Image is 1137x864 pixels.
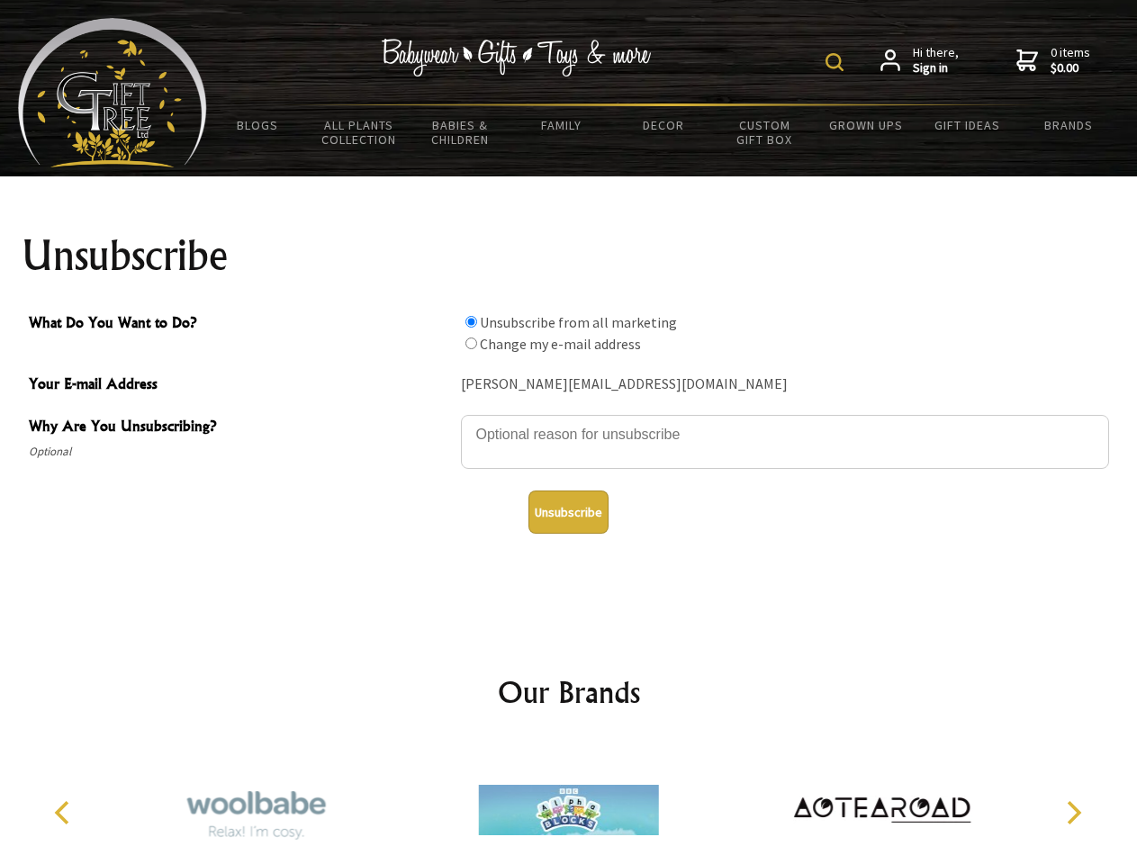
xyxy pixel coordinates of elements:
a: All Plants Collection [309,106,411,158]
a: Family [511,106,613,144]
a: Babies & Children [410,106,511,158]
h1: Unsubscribe [22,234,1116,277]
a: Hi there,Sign in [880,45,959,76]
a: BLOGS [207,106,309,144]
a: Grown Ups [815,106,916,144]
h2: Our Brands [36,670,1102,714]
span: 0 items [1051,44,1090,76]
button: Next [1053,793,1093,832]
button: Unsubscribe [528,490,609,534]
a: Gift Ideas [916,106,1018,144]
span: What Do You Want to Do? [29,311,452,337]
img: Babyware - Gifts - Toys and more... [18,18,207,167]
label: Change my e-mail address [480,335,641,353]
input: What Do You Want to Do? [465,316,477,328]
a: Decor [612,106,714,144]
a: 0 items$0.00 [1016,45,1090,76]
button: Previous [45,793,85,832]
span: Your E-mail Address [29,373,452,399]
a: Custom Gift Box [714,106,816,158]
label: Unsubscribe from all marketing [480,313,677,331]
img: product search [826,53,844,71]
div: [PERSON_NAME][EMAIL_ADDRESS][DOMAIN_NAME] [461,371,1109,399]
textarea: Why Are You Unsubscribing? [461,415,1109,469]
img: Babywear - Gifts - Toys & more [382,39,652,76]
span: Optional [29,441,452,463]
span: Why Are You Unsubscribing? [29,415,452,441]
strong: $0.00 [1051,60,1090,76]
span: Hi there, [913,45,959,76]
strong: Sign in [913,60,959,76]
input: What Do You Want to Do? [465,337,477,349]
a: Brands [1018,106,1120,144]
